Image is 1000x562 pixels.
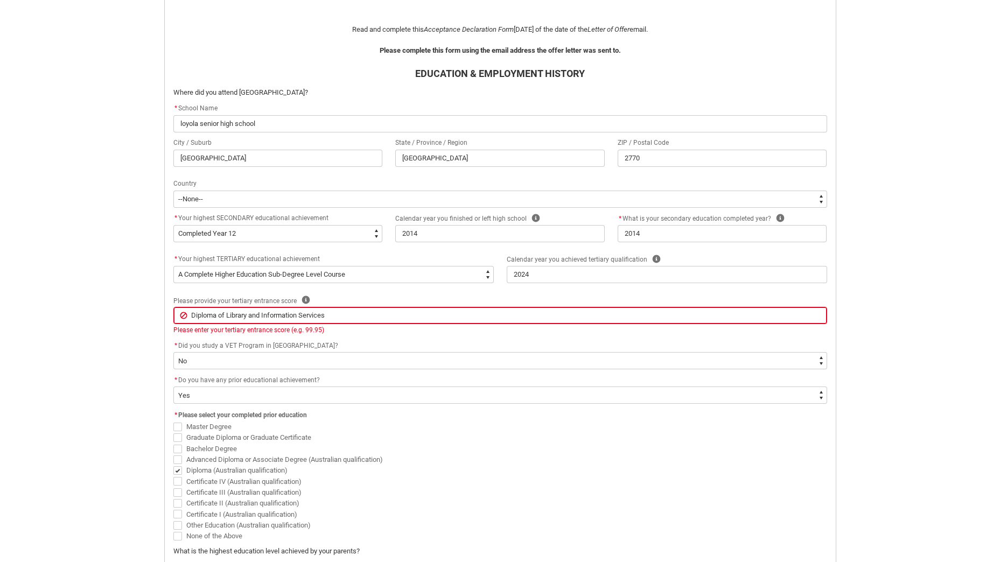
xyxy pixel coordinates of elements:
span: Your highest TERTIARY educational achievement [178,255,320,263]
i: Letter of Offer [588,25,630,33]
span: Graduate Diploma or Graduate Certificate [186,433,311,441]
span: Certificate IV (Australian qualification) [186,477,302,486]
span: State / Province / Region [395,139,467,146]
span: School Name [173,104,218,112]
span: None of the Above [186,532,242,540]
span: Calendar year you finished or left high school [395,215,527,222]
p: What is the highest education level achieved by your parents? [173,546,827,557]
p: Read and complete this [DATE] of the date of the email. [173,24,827,35]
span: Master Degree [186,423,232,431]
abbr: required [174,214,177,222]
p: Please enter your tertiary entrance score (e.g. 99.95) [173,325,827,335]
span: Country [173,180,197,187]
b: EDUCATION & EMPLOYMENT HISTORY [415,68,585,79]
abbr: required [174,411,177,419]
span: City / Suburb [173,139,212,146]
abbr: required [619,215,621,222]
span: Bachelor Degree [186,445,237,453]
abbr: required [174,255,177,263]
span: Diploma (Australian qualification) [186,466,288,474]
span: Your highest SECONDARY educational achievement [178,214,328,222]
i: Form [498,25,514,33]
span: ZIP / Postal Code [618,139,669,146]
span: Please provide your tertiary entrance score [173,297,297,305]
span: What is your secondary education completed year? [618,215,771,222]
span: Advanced Diploma or Associate Degree (Australian qualification) [186,455,383,463]
i: Acceptance Declaration [424,25,496,33]
b: Please complete this form using the email address the offer letter was sent to. [380,46,621,54]
abbr: required [174,376,177,384]
span: Please select your completed prior education [178,411,307,419]
span: Certificate III (Australian qualification) [186,488,302,496]
abbr: required [174,104,177,112]
span: Calendar year you achieved tertiary qualification [507,256,647,263]
span: Did you study a VET Program in [GEOGRAPHIC_DATA]? [178,342,338,349]
span: Certificate II (Australian qualification) [186,499,299,507]
p: Where did you attend [GEOGRAPHIC_DATA]? [173,87,827,98]
span: Certificate I (Australian qualification) [186,510,297,518]
abbr: required [174,342,177,349]
span: Other Education (Australian qualification) [186,521,311,529]
span: Do you have any prior educational achievement? [178,376,320,384]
